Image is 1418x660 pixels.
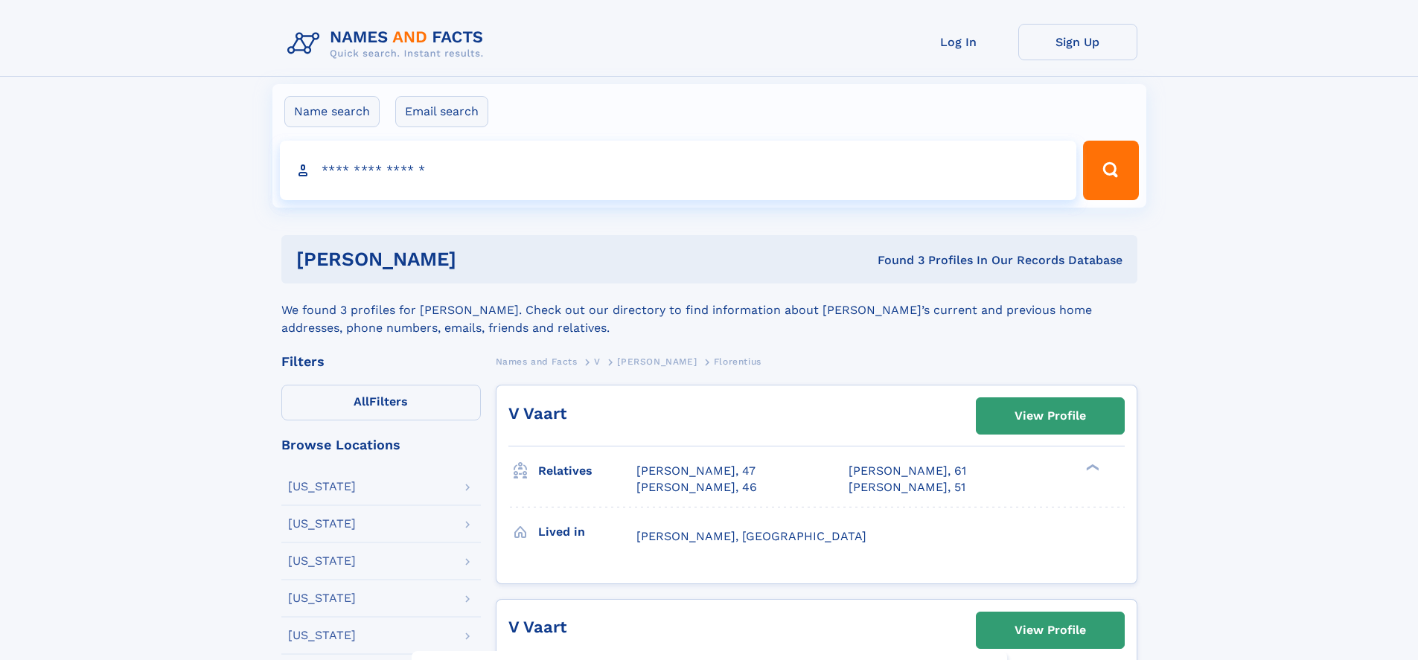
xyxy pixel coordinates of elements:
div: Found 3 Profiles In Our Records Database [667,252,1122,269]
div: [US_STATE] [288,592,356,604]
div: [US_STATE] [288,555,356,567]
a: [PERSON_NAME], 47 [636,463,756,479]
div: Browse Locations [281,438,481,452]
span: [PERSON_NAME] [617,356,697,367]
h3: Relatives [538,458,636,484]
span: [PERSON_NAME], [GEOGRAPHIC_DATA] [636,529,866,543]
input: search input [280,141,1077,200]
label: Email search [395,96,488,127]
a: V [594,352,601,371]
a: Log In [899,24,1018,60]
label: Filters [281,385,481,420]
img: Logo Names and Facts [281,24,496,64]
a: View Profile [977,612,1124,648]
a: [PERSON_NAME], 61 [849,463,966,479]
span: V [594,356,601,367]
a: Sign Up [1018,24,1137,60]
div: View Profile [1015,613,1086,647]
span: All [354,394,369,409]
a: [PERSON_NAME], 51 [849,479,965,496]
a: View Profile [977,398,1124,434]
a: V Vaart [508,404,566,423]
div: [US_STATE] [288,518,356,530]
div: ❯ [1082,463,1100,472]
label: Name search [284,96,380,127]
button: Search Button [1083,141,1138,200]
div: [US_STATE] [288,481,356,493]
a: Names and Facts [496,352,578,371]
a: V Vaart [508,618,566,636]
a: [PERSON_NAME] [617,352,697,371]
div: View Profile [1015,399,1086,433]
h3: Lived in [538,519,636,545]
div: We found 3 profiles for [PERSON_NAME]. Check out our directory to find information about [PERSON_... [281,283,1137,337]
span: Florentius [714,356,761,367]
h1: [PERSON_NAME] [296,250,667,269]
div: [US_STATE] [288,629,356,641]
a: [PERSON_NAME], 46 [636,479,757,496]
div: Filters [281,355,481,368]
